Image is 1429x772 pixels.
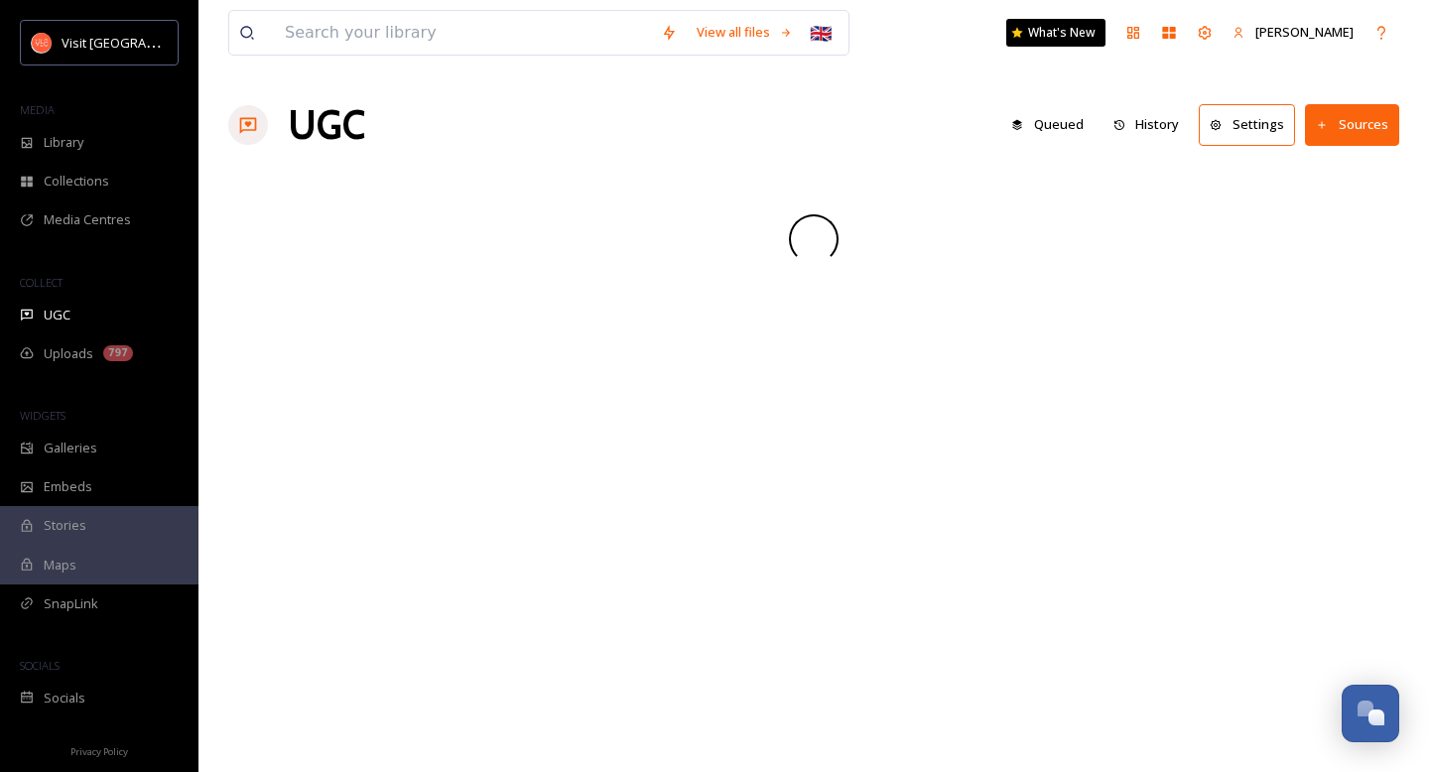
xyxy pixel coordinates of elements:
span: Privacy Policy [70,745,128,758]
img: download.png [32,33,52,53]
span: WIDGETS [20,408,65,423]
a: UGC [288,95,365,155]
span: Socials [44,689,85,708]
button: Queued [1001,105,1094,144]
a: What's New [1006,19,1105,47]
span: [PERSON_NAME] [1255,23,1354,41]
button: History [1104,105,1190,144]
div: 🇬🇧 [803,15,839,51]
span: UGC [44,306,70,324]
a: [PERSON_NAME] [1223,13,1364,52]
button: Open Chat [1342,685,1399,742]
span: SOCIALS [20,658,60,673]
span: Embeds [44,477,92,496]
span: Stories [44,516,86,535]
a: Queued [1001,105,1104,144]
a: View all files [687,13,803,52]
span: COLLECT [20,275,63,290]
button: Settings [1199,104,1295,145]
span: Maps [44,556,76,575]
a: Privacy Policy [70,738,128,762]
span: Galleries [44,439,97,457]
span: Media Centres [44,210,131,229]
button: Sources [1305,104,1399,145]
div: 797 [103,345,133,361]
input: Search your library [275,11,651,55]
span: Library [44,133,83,152]
span: SnapLink [44,594,98,613]
span: MEDIA [20,102,55,117]
span: Visit [GEOGRAPHIC_DATA] [62,33,215,52]
a: Settings [1199,104,1305,145]
a: History [1104,105,1200,144]
span: Collections [44,172,109,191]
span: Uploads [44,344,93,363]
